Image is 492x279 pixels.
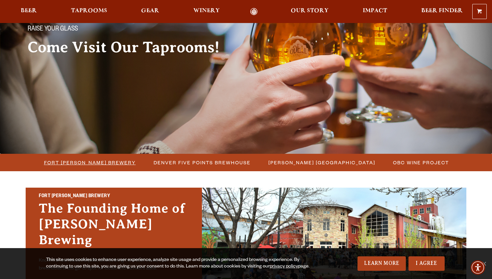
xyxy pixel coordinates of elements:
span: Beer Finder [421,8,463,13]
a: Denver Five Points Brewhouse [150,158,254,167]
span: Beer [21,8,37,13]
span: OBC Wine Project [393,158,449,167]
a: [PERSON_NAME] [GEOGRAPHIC_DATA] [264,158,379,167]
a: Our Story [286,8,333,15]
div: Accessibility Menu [471,260,485,275]
a: Fort [PERSON_NAME] Brewery [40,158,139,167]
a: Gear [137,8,163,15]
a: Odell Home [242,8,266,15]
a: Learn More [357,256,406,271]
div: This site uses cookies to enhance user experience, analyze site usage and provide a personalized ... [46,257,322,270]
span: Fort [PERSON_NAME] Brewery [44,158,136,167]
span: Denver Five Points Brewhouse [154,158,251,167]
a: Winery [189,8,224,15]
a: OBC Wine Project [389,158,452,167]
a: Beer [16,8,41,15]
h2: Come Visit Our Taprooms! [28,39,233,56]
span: Impact [363,8,387,13]
span: Raise your glass [28,25,78,34]
span: [PERSON_NAME] [GEOGRAPHIC_DATA] [268,158,375,167]
a: I Agree [408,256,445,271]
a: Taprooms [67,8,111,15]
a: privacy policy [270,264,298,269]
h3: The Founding Home of [PERSON_NAME] Brewing [39,200,189,254]
span: Gear [141,8,159,13]
a: Impact [358,8,391,15]
span: Winery [193,8,220,13]
h2: Fort [PERSON_NAME] Brewery [39,192,189,201]
a: Beer Finder [417,8,467,15]
span: Taprooms [71,8,107,13]
span: Our Story [291,8,329,13]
